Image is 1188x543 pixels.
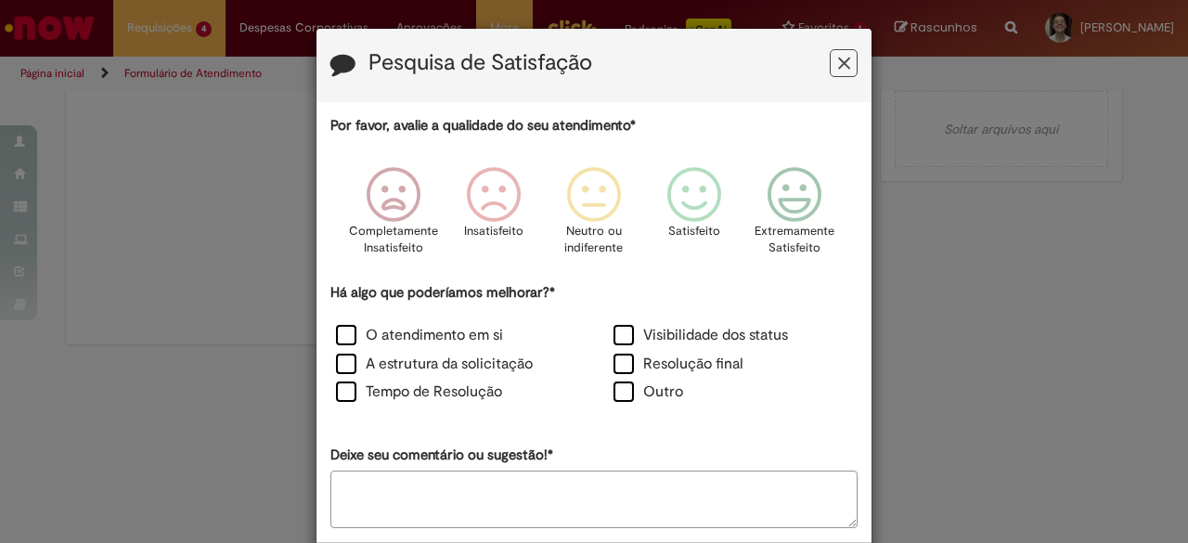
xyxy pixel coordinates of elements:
label: Pesquisa de Satisfação [368,51,592,75]
div: Insatisfeito [446,153,541,280]
div: Satisfeito [647,153,742,280]
p: Neutro ou indiferente [561,223,627,257]
label: A estrutura da solicitação [336,354,533,375]
div: Há algo que poderíamos melhorar?* [330,283,858,408]
label: Tempo de Resolução [336,381,502,403]
div: Completamente Insatisfeito [345,153,440,280]
label: Por favor, avalie a qualidade do seu atendimento* [330,116,636,136]
p: Satisfeito [668,223,720,240]
label: Visibilidade dos status [613,325,788,346]
div: Neutro ou indiferente [547,153,641,280]
label: Outro [613,381,683,403]
label: Deixe seu comentário ou sugestão!* [330,446,553,465]
p: Insatisfeito [464,223,523,240]
label: Resolução final [613,354,743,375]
div: Extremamente Satisfeito [747,153,842,280]
p: Completamente Insatisfeito [349,223,438,257]
p: Extremamente Satisfeito [755,223,834,257]
label: O atendimento em si [336,325,503,346]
